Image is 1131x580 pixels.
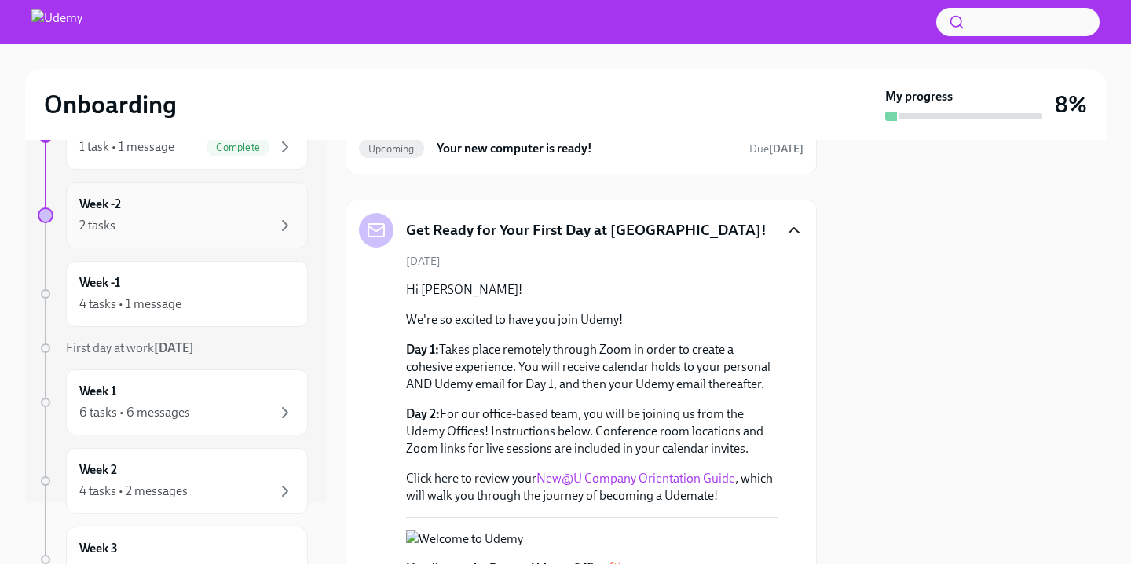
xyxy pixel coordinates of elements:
span: Upcoming [359,143,424,155]
a: Week 16 tasks • 6 messages [38,369,308,435]
strong: Day 1: [406,342,439,357]
span: Due [749,142,803,156]
h6: Week -1 [79,274,120,292]
p: Hi [PERSON_NAME]! [406,281,778,299]
a: Week -14 tasks • 1 message [38,261,308,327]
div: 1 task • 1 message [79,138,174,156]
div: 2 tasks [79,217,115,234]
h2: Onboarding [44,89,177,120]
p: Click here to review your , which will walk you through the journey of becoming a Udemate! [406,470,778,505]
h6: Your new computer is ready! [437,140,737,157]
p: We're so excited to have you join Udemy! [406,311,778,329]
a: Week 24 tasks • 2 messages [38,448,308,514]
h3: 8% [1055,90,1087,119]
h6: Week 3 [79,540,118,557]
strong: Heading to the Denver Udemy Office [406,561,606,576]
a: UpcomingYour new computer is ready!Due[DATE] [359,136,803,161]
a: New@U Company Orientation Guide [536,471,735,486]
div: 4 tasks • 1 message [79,296,181,313]
strong: Day 2: [406,406,440,421]
div: 4 tasks • 2 messages [79,483,188,500]
strong: [DATE] [154,340,194,355]
p: 🎉 [406,560,778,578]
a: Week -22 tasks [38,182,308,248]
button: Zoom image [406,530,686,548]
div: 6 tasks • 6 messages [79,404,190,421]
strong: My progress [885,88,953,105]
span: September 20th, 2025 21:00 [749,141,803,156]
h5: Get Ready for Your First Day at [GEOGRAPHIC_DATA]! [406,220,767,240]
span: Complete [207,141,269,153]
span: [DATE] [406,254,441,269]
p: For our office-based team, you will be joining us from the Udemy Offices! Instructions below. Con... [406,406,778,457]
p: Takes place remotely through Zoom in order to create a cohesive experience. You will receive cale... [406,341,778,393]
div: 4 tasks • 2 messages [79,561,188,578]
strong: [DATE] [769,142,803,156]
h6: Week 1 [79,383,116,400]
span: First day at work [66,340,194,355]
h6: Week 2 [79,461,117,479]
h6: Week -2 [79,196,121,213]
img: Udemy [31,9,82,35]
a: First day at work[DATE] [38,340,308,357]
